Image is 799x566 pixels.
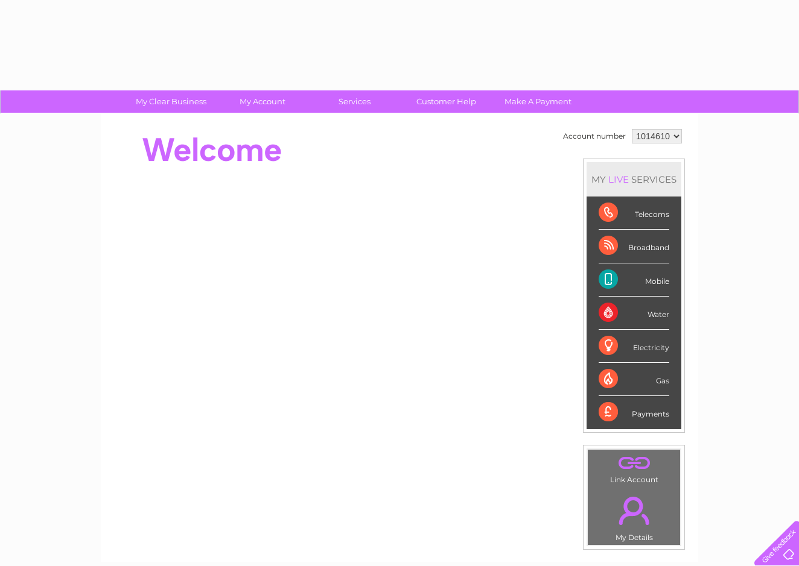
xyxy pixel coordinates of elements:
div: Gas [599,363,669,396]
a: Services [305,90,404,113]
a: My Clear Business [121,90,221,113]
a: Customer Help [396,90,496,113]
a: . [591,453,677,474]
td: My Details [587,486,681,546]
div: MY SERVICES [587,162,681,197]
div: Water [599,297,669,330]
div: Telecoms [599,197,669,230]
div: LIVE [606,174,631,185]
td: Account number [560,126,629,146]
div: Electricity [599,330,669,363]
div: Broadband [599,230,669,263]
td: Link Account [587,449,681,487]
div: Payments [599,396,669,429]
div: Mobile [599,263,669,297]
a: Make A Payment [488,90,588,113]
a: My Account [213,90,313,113]
a: . [591,489,677,532]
